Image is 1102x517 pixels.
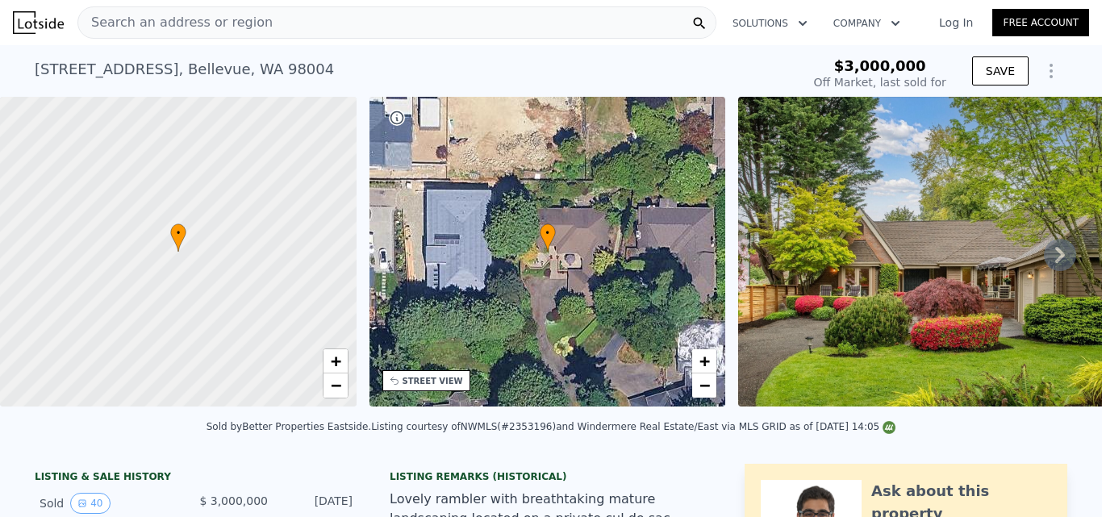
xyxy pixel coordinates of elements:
span: + [330,351,340,371]
div: LISTING & SALE HISTORY [35,470,357,486]
a: Zoom out [324,373,348,398]
div: • [540,223,556,252]
span: + [699,351,710,371]
div: Listing courtesy of NWMLS (#2353196) and Windermere Real Estate/East via MLS GRID as of [DATE] 14:05 [371,421,895,432]
div: Off Market, last sold for [814,74,946,90]
span: • [540,226,556,240]
button: Company [820,9,913,38]
img: NWMLS Logo [883,421,895,434]
button: View historical data [70,493,110,514]
div: Sold [40,493,183,514]
button: Show Options [1035,55,1067,87]
span: • [170,226,186,240]
span: $3,000,000 [834,57,926,74]
div: Listing Remarks (Historical) [390,470,712,483]
div: Sold by Better Properties Eastside . [207,421,371,432]
a: Zoom in [324,349,348,373]
a: Free Account [992,9,1089,36]
span: − [699,375,710,395]
span: − [330,375,340,395]
a: Log In [920,15,992,31]
div: STREET VIEW [403,375,463,387]
div: • [170,223,186,252]
a: Zoom in [692,349,716,373]
div: [STREET_ADDRESS] , Bellevue , WA 98004 [35,58,334,81]
button: SAVE [972,56,1029,85]
img: Lotside [13,11,64,34]
a: Zoom out [692,373,716,398]
span: Search an address or region [78,13,273,32]
button: Solutions [720,9,820,38]
span: $ 3,000,000 [199,494,268,507]
div: [DATE] [281,493,353,514]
